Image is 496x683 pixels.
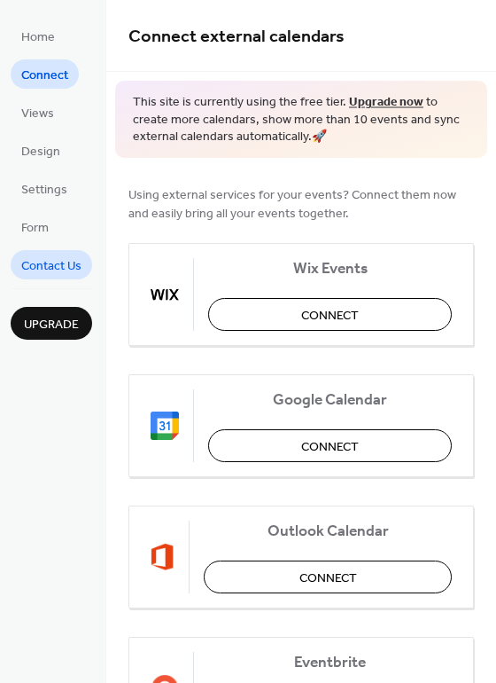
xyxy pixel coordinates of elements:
span: Connect [21,67,68,85]
span: Outlook Calendar [204,522,452,540]
span: Wix Events [208,259,452,278]
button: Connect [208,429,452,462]
span: Home [21,28,55,47]
button: Connect [204,561,452,593]
span: This site is currently using the free tier. to create more calendars, show more than 10 events an... [133,94,469,146]
img: google [151,412,179,440]
a: Home [11,21,66,51]
span: Contact Us [21,257,81,276]
span: Connect external calendars [128,20,345,54]
span: Upgrade [24,316,79,334]
button: Upgrade [11,307,92,340]
span: Connect [299,569,357,587]
a: Connect [11,59,79,89]
a: Contact Us [11,250,92,279]
span: Form [21,219,49,238]
span: Design [21,143,60,161]
span: Using external services for your events? Connect them now and easily bring all your events together. [128,185,474,223]
span: Connect [301,306,359,325]
span: Google Calendar [208,390,452,409]
span: Connect [301,437,359,456]
span: Settings [21,181,67,200]
a: Upgrade now [349,90,423,114]
a: Design [11,136,71,165]
button: Connect [208,298,452,331]
span: Views [21,105,54,123]
img: wix [151,280,179,309]
a: Settings [11,174,78,203]
img: outlook [151,543,174,571]
a: Views [11,98,65,127]
span: Eventbrite [208,653,452,671]
a: Form [11,212,59,241]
